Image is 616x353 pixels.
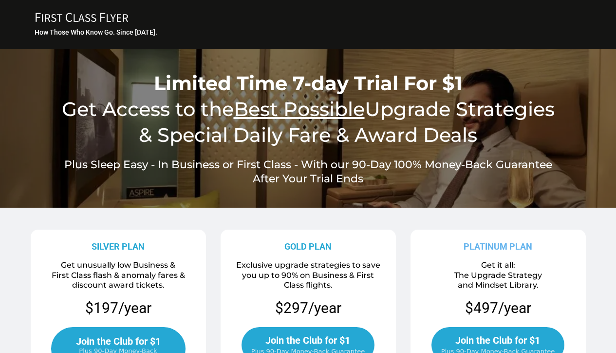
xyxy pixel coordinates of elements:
[34,298,203,317] p: $197/year
[52,271,185,290] span: First Class flash & anomaly fares & discount award tickets.
[62,97,555,121] span: Get Access to the Upgrade Strategies
[154,71,463,95] span: Limited Time 7-day Trial For $1
[64,158,552,171] span: Plus Sleep Easy - In Business or First Class - With our 90-Day 100% Money-Back Guarantee
[61,260,175,270] span: Get unusually low Business &
[284,241,332,252] strong: GOLD PLAN
[275,298,341,317] p: $297/year
[35,28,583,37] h3: How Those Who Know Go. Since [DATE].
[236,260,380,290] span: Exclusive upgrade strategies to save you up to 90% on Business & First Class flights.
[464,241,532,252] strong: PLATINUM PLAN
[265,334,350,346] span: Join the Club for $1
[481,260,515,270] span: Get it all:
[455,334,540,346] span: Join the Club for $1
[234,97,365,121] u: Best Possible
[76,335,161,347] span: Join the Club for $1
[253,172,363,185] span: After Your Trial Ends
[454,271,542,280] span: The Upgrade Strategy
[458,280,539,290] span: and Mindset Library.
[92,241,145,252] strong: SILVER PLAN
[465,298,531,317] p: $497/year
[139,123,477,147] span: & Special Daily Fare & Award Deals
